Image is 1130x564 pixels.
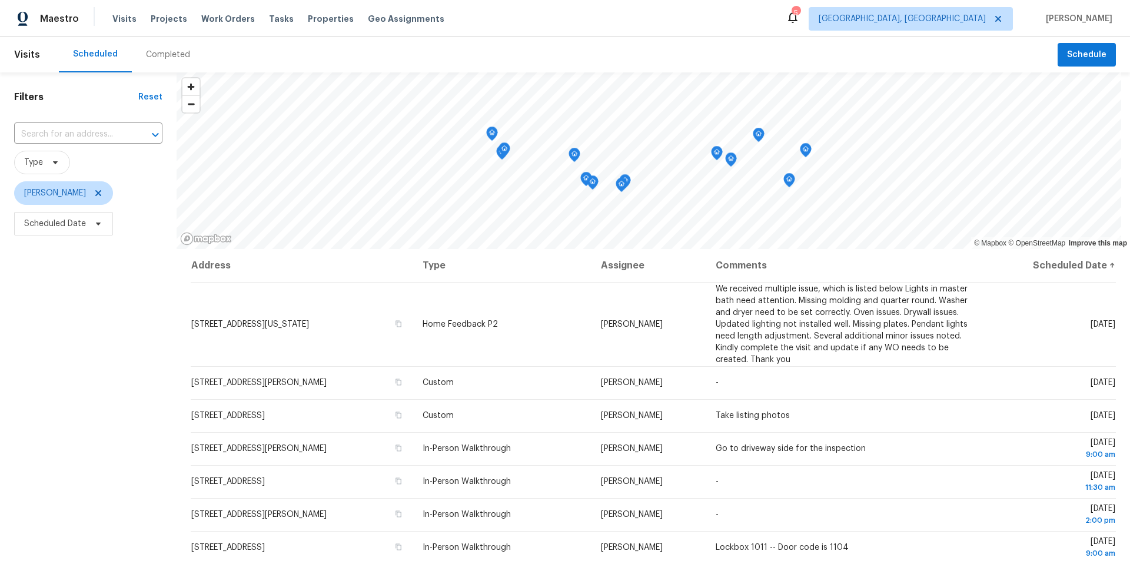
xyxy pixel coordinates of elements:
div: Map marker [569,148,580,166]
span: [GEOGRAPHIC_DATA], [GEOGRAPHIC_DATA] [819,13,986,25]
span: [STREET_ADDRESS] [191,477,265,486]
a: OpenStreetMap [1008,239,1065,247]
div: Map marker [498,142,510,161]
span: We received multiple issue, which is listed below Lights in master bath need attention. Missing m... [716,285,968,364]
span: [PERSON_NAME] [1041,13,1112,25]
button: Copy Address [393,319,404,329]
div: Map marker [496,145,508,164]
h1: Filters [14,91,138,103]
div: 9:00 am [993,548,1115,559]
div: 11:30 am [993,482,1115,493]
span: [STREET_ADDRESS][US_STATE] [191,320,309,329]
button: Copy Address [393,542,404,552]
button: Copy Address [393,410,404,420]
span: Schedule [1067,48,1106,62]
span: [DATE] [993,505,1115,526]
div: Map marker [580,172,592,190]
div: Map marker [783,173,795,191]
div: Map marker [616,178,627,196]
span: Custom [423,412,454,420]
div: 5 [792,7,800,19]
a: Mapbox homepage [180,232,232,245]
th: Assignee [591,249,707,282]
span: Go to driveway side for the inspection [716,444,866,453]
span: [DATE] [993,439,1115,460]
div: Map marker [619,174,631,193]
div: 2:00 pm [993,515,1115,526]
span: - [716,510,719,519]
span: Home Feedback P2 [423,320,498,329]
th: Type [413,249,591,282]
span: Work Orders [201,13,255,25]
span: [STREET_ADDRESS][PERSON_NAME] [191,510,327,519]
span: Projects [151,13,187,25]
a: Mapbox [974,239,1006,247]
span: Type [24,157,43,168]
th: Address [191,249,413,282]
span: - [716,379,719,387]
span: Take listing photos [716,412,790,420]
a: Improve this map [1069,239,1127,247]
span: [PERSON_NAME] [601,320,663,329]
div: Map marker [753,128,765,146]
button: Copy Address [393,476,404,486]
span: Zoom out [182,96,200,112]
button: Copy Address [393,443,404,453]
div: Completed [146,49,190,61]
th: Scheduled Date ↑ [984,249,1116,282]
span: Visits [112,13,137,25]
span: [STREET_ADDRESS] [191,412,265,420]
span: [DATE] [1091,379,1115,387]
span: [DATE] [1091,320,1115,329]
span: [PERSON_NAME] [24,187,86,199]
span: Custom [423,379,454,387]
div: Reset [138,91,162,103]
span: Geo Assignments [368,13,444,25]
span: Tasks [269,15,294,23]
span: Scheduled Date [24,218,86,230]
span: Visits [14,42,40,68]
span: Maestro [40,13,79,25]
span: [STREET_ADDRESS][PERSON_NAME] [191,444,327,453]
div: Map marker [711,146,723,164]
button: Zoom out [182,95,200,112]
div: 9:00 am [993,449,1115,460]
button: Copy Address [393,377,404,387]
span: [DATE] [993,538,1115,559]
div: Map marker [486,127,498,145]
span: In-Person Walkthrough [423,510,511,519]
div: Map marker [725,152,737,171]
span: - [716,477,719,486]
button: Zoom in [182,78,200,95]
input: Search for an address... [14,125,129,144]
span: In-Person Walkthrough [423,444,511,453]
span: [PERSON_NAME] [601,510,663,519]
span: [PERSON_NAME] [601,412,663,420]
div: Map marker [800,143,812,161]
span: In-Person Walkthrough [423,543,511,552]
span: Properties [308,13,354,25]
div: Map marker [587,175,599,194]
span: Lockbox 1011 -- Door code is 1104 [716,543,849,552]
span: [PERSON_NAME] [601,543,663,552]
div: Scheduled [73,48,118,60]
span: [DATE] [993,472,1115,493]
span: [DATE] [1091,412,1115,420]
span: [STREET_ADDRESS][PERSON_NAME] [191,379,327,387]
span: [STREET_ADDRESS] [191,543,265,552]
button: Open [147,127,164,143]
th: Comments [706,249,984,282]
span: In-Person Walkthrough [423,477,511,486]
span: [PERSON_NAME] [601,379,663,387]
button: Schedule [1058,43,1116,67]
span: [PERSON_NAME] [601,477,663,486]
button: Copy Address [393,509,404,519]
span: [PERSON_NAME] [601,444,663,453]
canvas: Map [177,72,1121,249]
